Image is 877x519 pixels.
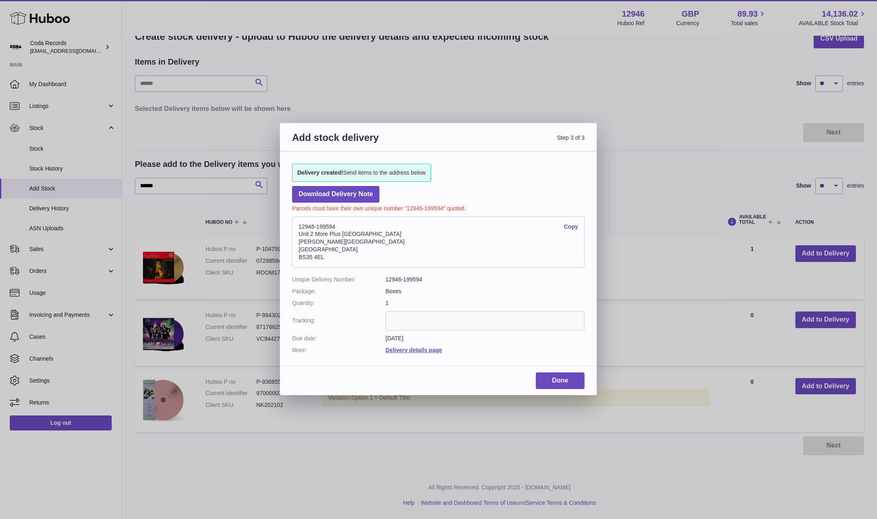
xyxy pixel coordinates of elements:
[292,131,438,154] h3: Add stock delivery
[564,223,578,231] a: Copy
[385,335,585,342] dd: [DATE]
[292,335,385,342] dt: Due date:
[292,203,585,212] p: Parcels must have their own unique number "12946-199594" quoted.
[385,299,585,307] dd: 1
[385,276,585,283] dd: 12946-199594
[292,299,385,307] dt: Quantity:
[385,347,442,353] a: Delivery details page
[297,169,426,177] span: Send items to the address below
[292,276,385,283] dt: Unique Delivery Number:
[292,311,385,331] dt: Tracking:
[292,216,585,268] address: 12946-199594 Unit 2 More Plus [GEOGRAPHIC_DATA] [PERSON_NAME][GEOGRAPHIC_DATA] [GEOGRAPHIC_DATA] ...
[536,372,585,389] a: Done
[292,186,379,203] a: Download Delivery Note
[438,131,585,154] span: Step 3 of 3
[297,169,343,176] strong: Delivery created!
[385,288,585,295] dd: Boxes
[292,288,385,295] dt: Package:
[292,346,385,354] dt: More:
